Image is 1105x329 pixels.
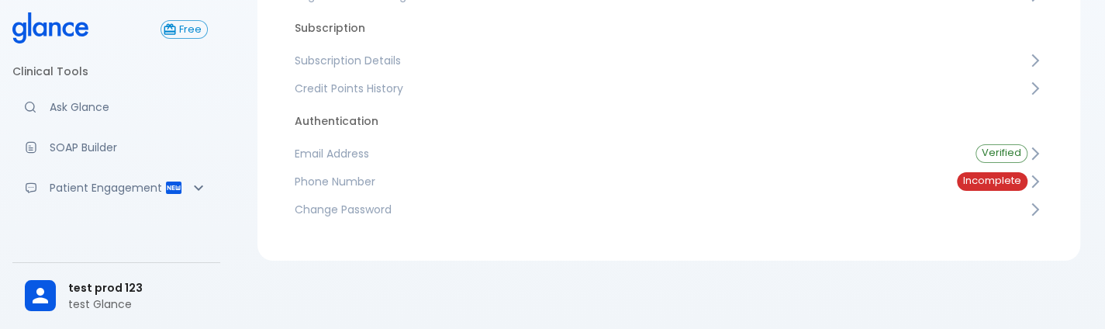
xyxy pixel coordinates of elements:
[50,99,208,115] p: Ask Glance
[161,20,220,39] a: Click to view or change your subscription
[282,196,1055,223] a: Change Password
[295,174,932,189] span: Phone Number
[295,146,951,161] span: Email Address
[282,9,1055,47] li: Subscription
[50,180,164,196] p: Patient Engagement
[295,81,1027,96] span: Credit Points History
[957,175,1027,187] span: Incomplete
[282,168,1055,196] a: Phone NumberIncomplete
[282,102,1055,140] li: Authentication
[295,53,1027,68] span: Subscription Details
[12,211,220,245] a: Advanced note-taking
[295,202,1027,217] span: Change Password
[161,20,208,39] button: Free
[68,280,208,296] span: test prod 123
[282,74,1055,102] a: Credit Points History
[282,140,1055,168] a: Email AddressVerified
[174,24,207,36] span: Free
[12,130,220,164] a: Docugen: Compose a clinical documentation in seconds
[50,140,208,155] p: SOAP Builder
[12,171,220,205] div: Patient Reports & Referrals
[12,53,220,90] li: Clinical Tools
[282,47,1055,74] a: Subscription Details
[68,296,208,312] p: test Glance
[12,90,220,124] a: Moramiz: Find ICD10AM codes instantly
[976,147,1027,159] span: Verified
[12,269,220,323] div: test prod 123test Glance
